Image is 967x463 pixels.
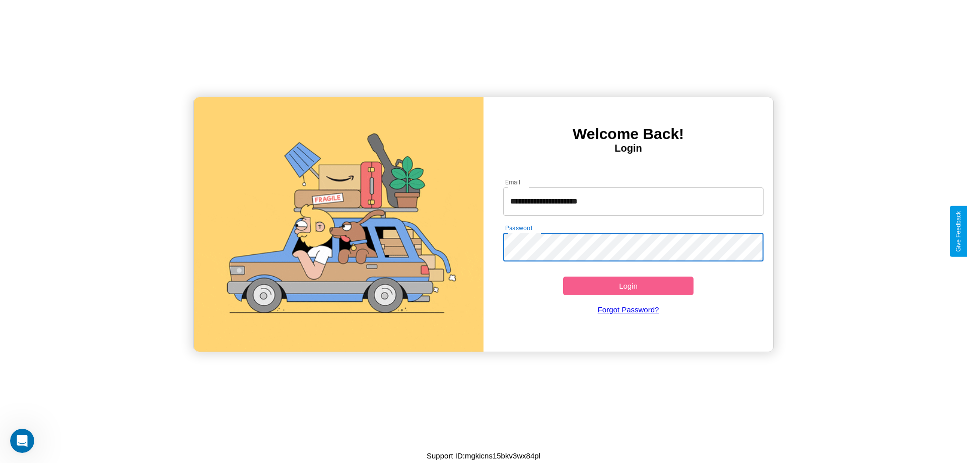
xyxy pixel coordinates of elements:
h4: Login [483,143,773,154]
button: Login [563,277,694,295]
h3: Welcome Back! [483,125,773,143]
img: gif [194,97,483,352]
iframe: Intercom live chat [10,429,34,453]
a: Forgot Password? [498,295,759,324]
label: Password [505,224,532,232]
div: Give Feedback [955,211,962,252]
p: Support ID: mgkicns15bkv3wx84pl [427,449,540,462]
label: Email [505,178,521,186]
